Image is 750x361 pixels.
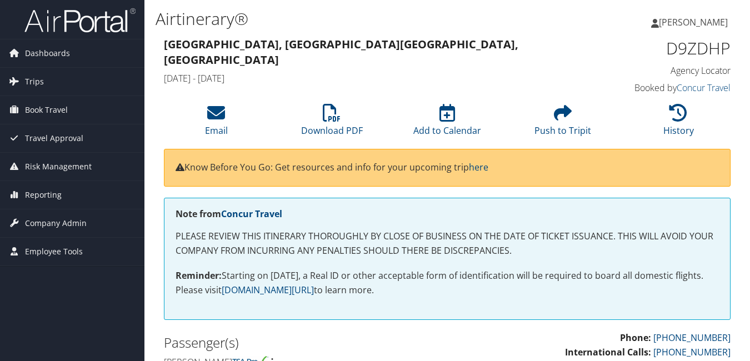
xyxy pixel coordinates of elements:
[176,161,719,175] p: Know Before You Go: Get resources and info for your upcoming trip
[25,39,70,67] span: Dashboards
[620,332,651,344] strong: Phone:
[176,208,282,220] strong: Note from
[301,110,363,137] a: Download PDF
[24,7,136,33] img: airportal-logo.png
[176,269,719,297] p: Starting on [DATE], a Real ID or other acceptable form of identification will be required to boar...
[534,110,591,137] a: Push to Tripit
[565,346,651,358] strong: International Calls:
[663,110,694,137] a: History
[651,6,739,39] a: [PERSON_NAME]
[25,238,83,265] span: Employee Tools
[25,68,44,96] span: Trips
[602,37,731,60] h1: D9ZDHP
[25,181,62,209] span: Reporting
[176,269,222,282] strong: Reminder:
[659,16,728,28] span: [PERSON_NAME]
[25,209,87,237] span: Company Admin
[25,153,92,180] span: Risk Management
[413,110,481,137] a: Add to Calendar
[222,284,314,296] a: [DOMAIN_NAME][URL]
[653,332,731,344] a: [PHONE_NUMBER]
[176,229,719,258] p: PLEASE REVIEW THIS ITINERARY THOROUGHLY BY CLOSE OF BUSINESS ON THE DATE OF TICKET ISSUANCE. THIS...
[221,208,282,220] a: Concur Travel
[164,333,439,352] h2: Passenger(s)
[156,7,544,31] h1: Airtinerary®
[469,161,488,173] a: here
[677,82,731,94] a: Concur Travel
[602,82,731,94] h4: Booked by
[653,346,731,358] a: [PHONE_NUMBER]
[164,37,518,67] strong: [GEOGRAPHIC_DATA], [GEOGRAPHIC_DATA] [GEOGRAPHIC_DATA], [GEOGRAPHIC_DATA]
[602,64,731,77] h4: Agency Locator
[25,124,83,152] span: Travel Approval
[205,110,228,137] a: Email
[25,96,68,124] span: Book Travel
[164,72,585,84] h4: [DATE] - [DATE]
